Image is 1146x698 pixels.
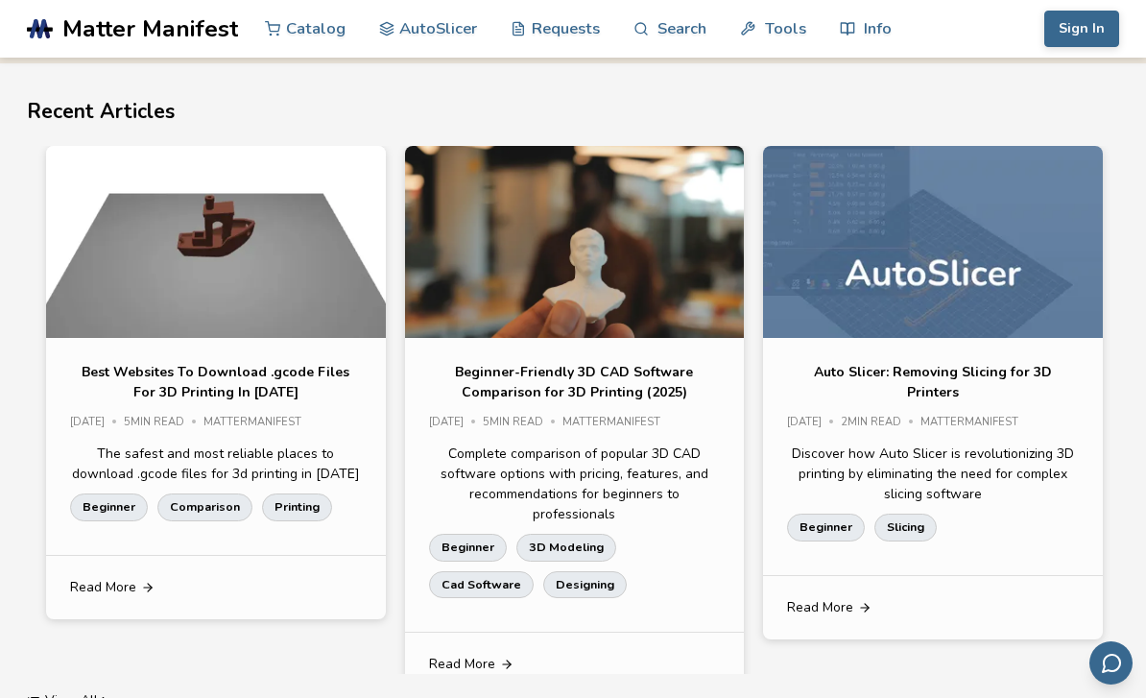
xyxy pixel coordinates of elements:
div: MatterManifest [920,417,1032,429]
span: Matter Manifest [62,15,238,42]
div: 5 min read [124,417,203,429]
swiper-slide: 1 / 3 [46,146,386,618]
a: Read More [46,556,386,619]
a: Beginner [787,514,865,541]
p: Discover how Auto Slicer is revolutionizing 3D printing by eliminating the need for complex slici... [787,444,1079,504]
swiper-slide: 3 / 3 [763,146,1103,638]
span: Read More [787,600,853,615]
a: 3D Modeling [516,534,616,561]
a: Best Websites To Download .gcode Files For 3D Printing In [DATE] [70,362,362,402]
a: Comparison [157,493,252,520]
span: Read More [429,657,495,672]
a: Read More [405,633,745,696]
div: 2 min read [841,417,920,429]
a: Printing [262,493,332,520]
div: [DATE] [70,417,124,429]
a: Beginner-Friendly 3D CAD Software Comparison for 3D Printing (2025) [429,362,721,402]
p: The safest and most reliable places to download .gcode files for 3d printing in [DATE] [70,444,362,484]
button: Send feedback via email [1089,641,1133,685]
div: MatterManifest [203,417,315,429]
img: Article Image [46,146,386,400]
a: Beginner [70,493,148,520]
a: Designing [543,571,627,598]
h2: Recent Articles [27,97,1119,127]
p: Complete comparison of popular 3D CAD software options with pricing, features, and recommendation... [429,444,721,524]
a: Slicing [874,514,937,541]
div: 5 min read [483,417,562,429]
swiper-slide: 2 / 3 [405,146,745,696]
img: Article Image [405,146,745,400]
span: Read More [70,580,136,595]
div: [DATE] [429,417,483,429]
button: Sign In [1044,11,1119,47]
a: Auto Slicer: Removing Slicing for 3D Printers [787,362,1079,402]
a: Read More [763,576,1103,639]
a: Beginner [429,534,507,561]
div: [DATE] [787,417,841,429]
img: Article Image [763,146,1103,400]
a: Cad Software [429,571,534,598]
div: MatterManifest [562,417,674,429]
